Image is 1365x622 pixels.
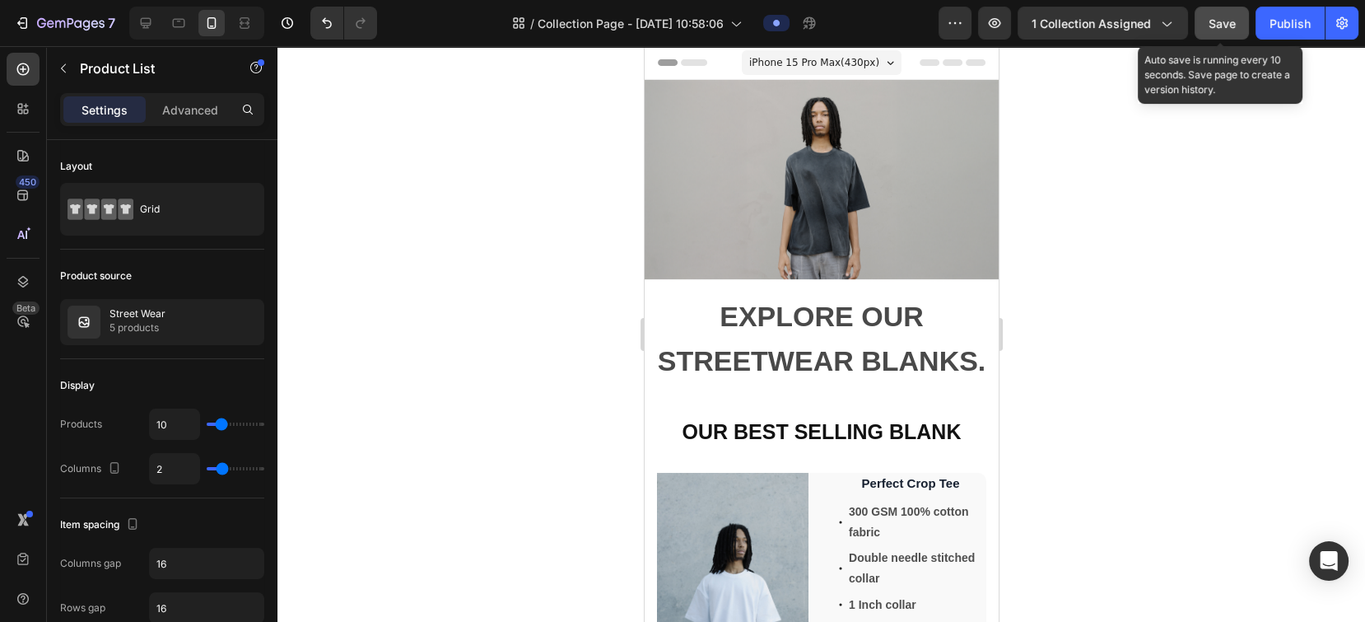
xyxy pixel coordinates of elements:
button: Save [1195,7,1249,40]
span: Collection Page - [DATE] 10:58:06 [538,15,724,32]
div: Item spacing [60,514,142,536]
button: 1 collection assigned [1018,7,1188,40]
img: collection feature img [68,306,100,339]
div: Display [60,378,95,393]
p: Street Wear [109,308,165,320]
div: Layout [60,159,92,174]
div: Open Intercom Messenger [1309,541,1349,581]
div: Product source [60,269,132,283]
div: Columns gap [60,556,121,571]
span: 1 collection assigned [1032,15,1151,32]
div: Columns [60,458,124,480]
div: Undo/Redo [310,7,377,40]
p: Settings [82,101,128,119]
div: 450 [16,175,40,189]
input: Auto [150,409,199,439]
p: 7 [108,13,115,33]
p: 5 products [109,320,165,336]
button: Publish [1256,7,1325,40]
button: 7 [7,7,123,40]
span: Save [1209,16,1236,30]
input: Auto [150,549,263,578]
div: Beta [12,302,40,315]
iframe: Design area [645,46,999,622]
div: Grid [140,190,240,228]
div: Publish [1269,15,1311,32]
p: Product List [80,58,220,78]
input: Auto [150,454,199,484]
span: / [530,15,534,32]
div: Products [60,417,102,432]
div: Rows gap [60,601,105,615]
p: Advanced [162,101,218,119]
